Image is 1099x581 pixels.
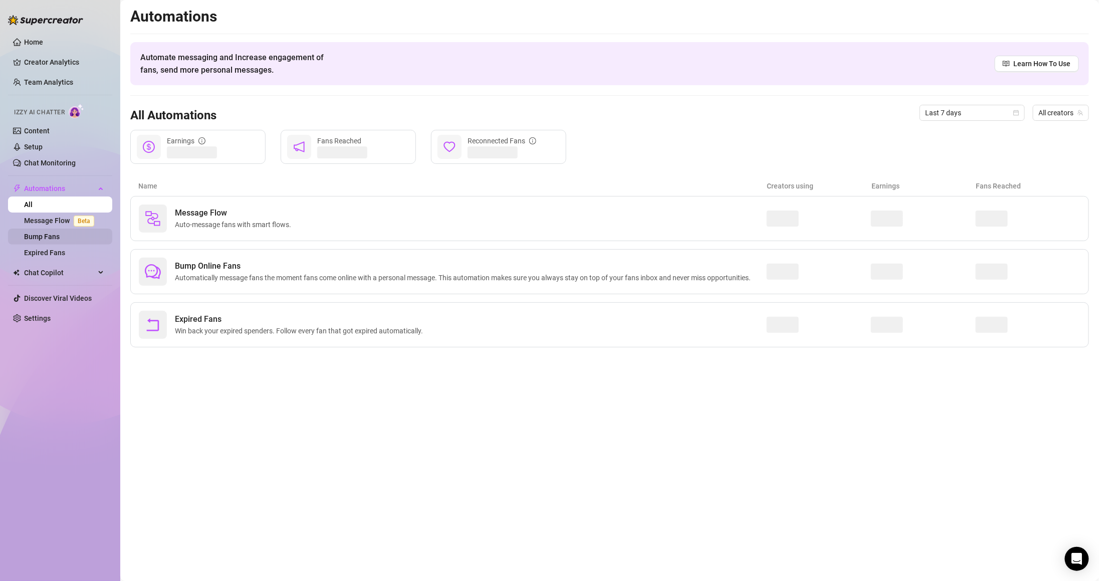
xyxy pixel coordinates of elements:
span: thunderbolt [13,184,21,192]
span: Automations [24,180,95,197]
span: All creators [1039,105,1083,120]
span: Expired Fans [175,313,427,325]
a: Bump Fans [24,233,60,241]
span: Fans Reached [317,137,361,145]
a: Setup [24,143,43,151]
span: Learn How To Use [1014,58,1071,69]
span: info-circle [529,137,536,144]
h2: Automations [130,7,1089,26]
span: Automatically message fans the moment fans come online with a personal message. This automation m... [175,272,755,283]
span: team [1077,110,1083,116]
img: Chat Copilot [13,269,20,276]
a: Creator Analytics [24,54,104,70]
span: read [1003,60,1010,67]
img: svg%3e [145,211,161,227]
img: AI Chatter [69,104,84,118]
span: Izzy AI Chatter [14,108,65,117]
a: Settings [24,314,51,322]
span: Message Flow [175,207,295,219]
div: Earnings [167,135,205,146]
a: Content [24,127,50,135]
a: Learn How To Use [995,56,1079,72]
span: calendar [1013,110,1019,116]
a: Team Analytics [24,78,73,86]
span: comment [145,264,161,280]
span: Bump Online Fans [175,260,755,272]
article: Name [138,180,767,191]
span: info-circle [198,137,205,144]
span: Chat Copilot [24,265,95,281]
span: notification [293,141,305,153]
div: Reconnected Fans [468,135,536,146]
a: Home [24,38,43,46]
span: Automate messaging and Increase engagement of fans, send more personal messages. [140,51,333,76]
span: dollar [143,141,155,153]
span: Win back your expired spenders. Follow every fan that got expired automatically. [175,325,427,336]
a: All [24,201,33,209]
a: Chat Monitoring [24,159,76,167]
a: Discover Viral Videos [24,294,92,302]
span: Last 7 days [926,105,1019,120]
a: Expired Fans [24,249,65,257]
span: Auto-message fans with smart flows. [175,219,295,230]
img: logo-BBDzfeDw.svg [8,15,83,25]
h3: All Automations [130,108,216,124]
article: Fans Reached [976,180,1081,191]
span: Beta [74,216,94,227]
a: Message FlowBeta [24,217,98,225]
div: Open Intercom Messenger [1065,547,1089,571]
article: Creators using [767,180,871,191]
span: rollback [145,317,161,333]
span: heart [444,141,456,153]
article: Earnings [871,180,976,191]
